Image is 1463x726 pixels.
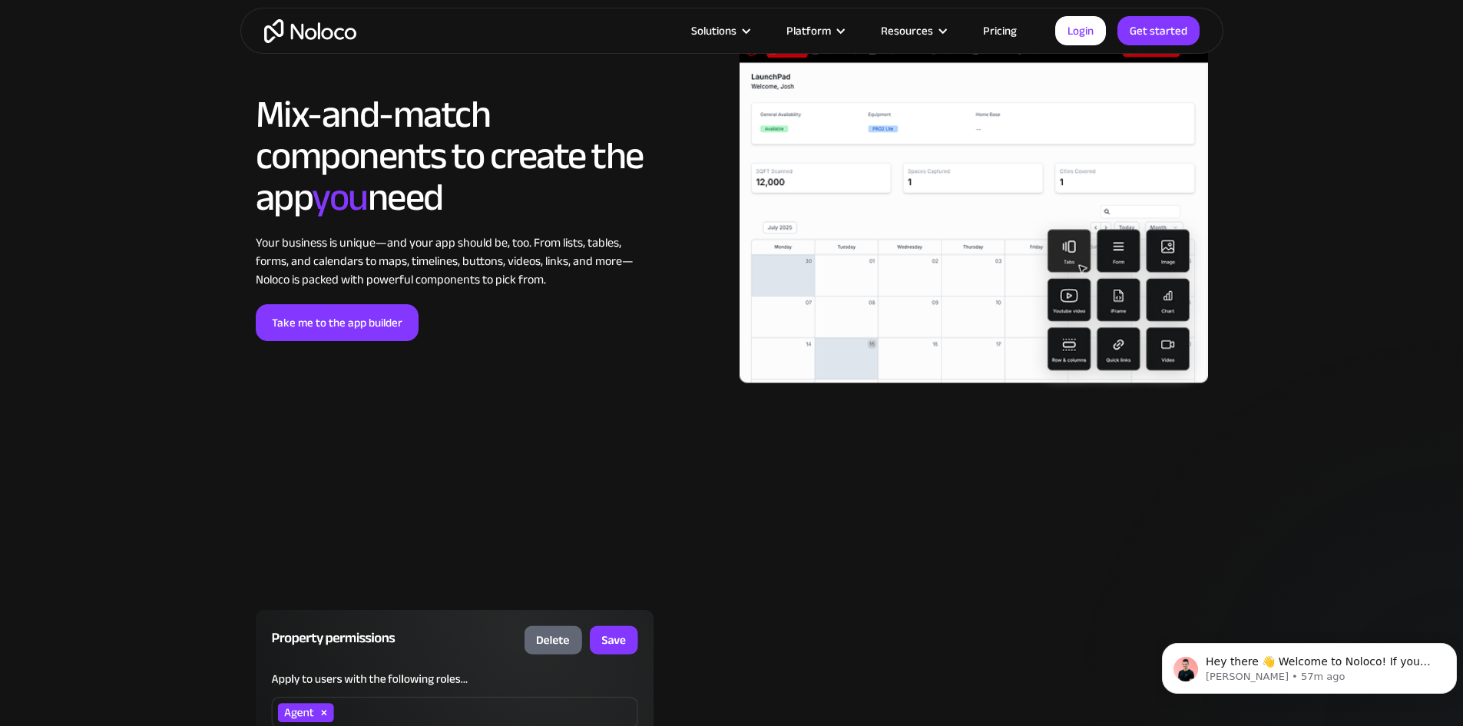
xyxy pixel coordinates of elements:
[964,21,1036,41] a: Pricing
[862,21,964,41] div: Resources
[264,19,356,43] a: home
[256,94,644,218] h2: Mix-and-match components to create the app need
[786,21,831,41] div: Platform
[1156,611,1463,718] iframe: Intercom notifications message
[767,21,862,41] div: Platform
[672,21,767,41] div: Solutions
[691,21,736,41] div: Solutions
[1117,16,1200,45] a: Get started
[312,161,368,234] span: you
[256,304,419,341] a: Take me to the app builder
[1055,16,1106,45] a: Login
[881,21,933,41] div: Resources
[256,234,644,289] div: Your business is unique—and your app should be, too. From lists, tables, forms, and calendars to ...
